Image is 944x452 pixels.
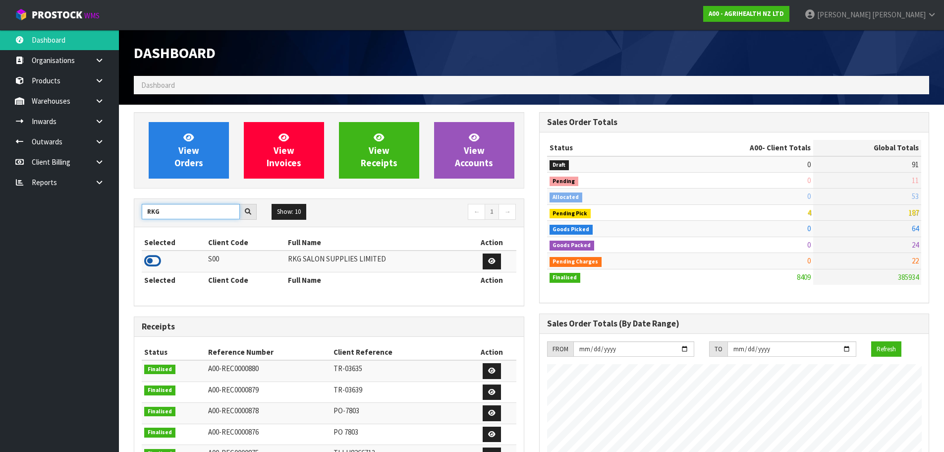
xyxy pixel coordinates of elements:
td: S00 [206,251,285,272]
th: Full Name [285,235,468,251]
span: Finalised [144,407,175,417]
strong: A00 - AGRIHEALTH NZ LTD [709,9,784,18]
span: 0 [807,256,811,265]
span: 91 [912,160,919,169]
td: RKG SALON SUPPLIES LIMITED [285,251,468,272]
span: Finalised [144,386,175,395]
span: View Orders [174,131,203,169]
div: FROM [547,341,573,357]
th: Selected [142,235,206,251]
span: 53 [912,192,919,201]
th: Client Reference [331,344,468,360]
span: A00-REC0000876 [208,427,259,437]
a: ViewReceipts [339,122,419,179]
span: Dashboard [134,43,216,62]
th: Status [547,140,671,156]
span: 187 [908,208,919,217]
th: Action [468,235,516,251]
span: 385934 [898,272,919,282]
span: PO-7803 [333,406,359,415]
span: 24 [912,240,919,250]
span: 0 [807,160,811,169]
input: Search clients [142,204,240,219]
span: 0 [807,224,811,233]
span: View Invoices [267,131,301,169]
span: Pending [550,177,579,187]
span: A00-REC0000878 [208,406,259,415]
th: Client Code [206,235,285,251]
h3: Sales Order Totals [547,118,922,127]
span: [PERSON_NAME] [872,10,926,19]
span: 4 [807,208,811,217]
span: ProStock [32,8,82,21]
span: Goods Picked [550,225,593,235]
span: Dashboard [141,80,175,90]
span: A00 [750,143,762,152]
span: View Receipts [361,131,397,169]
span: 11 [912,176,919,185]
a: 1 [485,204,499,220]
th: Status [142,344,206,360]
th: Full Name [285,272,468,288]
th: Action [468,272,516,288]
span: Pending Pick [550,209,591,219]
th: Reference Number [206,344,331,360]
span: Goods Packed [550,241,595,251]
span: 8409 [797,272,811,282]
span: A00-REC0000880 [208,364,259,373]
span: Finalised [144,365,175,375]
nav: Page navigation [336,204,516,221]
h3: Sales Order Totals (By Date Range) [547,319,922,328]
a: ← [468,204,485,220]
span: Allocated [550,193,583,202]
h3: Receipts [142,322,516,331]
span: Pending Charges [550,257,602,267]
a: → [499,204,516,220]
span: A00-REC0000879 [208,385,259,394]
button: Show: 10 [272,204,306,220]
span: TR-03635 [333,364,362,373]
span: Finalised [144,428,175,438]
th: Global Totals [813,140,921,156]
span: [PERSON_NAME] [817,10,871,19]
small: WMS [84,11,100,20]
th: Selected [142,272,206,288]
th: - Client Totals [670,140,813,156]
span: 0 [807,240,811,250]
span: View Accounts [455,131,493,169]
a: A00 - AGRIHEALTH NZ LTD [703,6,789,22]
a: ViewAccounts [434,122,514,179]
span: 0 [807,176,811,185]
span: Finalised [550,273,581,283]
span: TR-03639 [333,385,362,394]
img: cube-alt.png [15,8,27,21]
th: Client Code [206,272,285,288]
a: ViewOrders [149,122,229,179]
th: Action [468,344,516,360]
span: 22 [912,256,919,265]
div: TO [709,341,727,357]
button: Refresh [871,341,901,357]
a: ViewInvoices [244,122,324,179]
span: 64 [912,224,919,233]
span: PO 7803 [333,427,358,437]
span: 0 [807,192,811,201]
span: Draft [550,160,569,170]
